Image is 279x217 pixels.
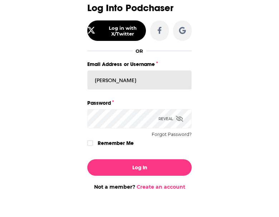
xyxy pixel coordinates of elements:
label: Password [87,98,192,108]
h3: Log Into Podchaser [87,3,192,13]
div: Reveal [158,109,183,128]
input: Email Address or Username [87,70,192,90]
div: Not a member? [87,184,192,190]
div: OR [136,48,143,54]
a: Create an account [137,184,185,190]
label: Email Address or Username [87,60,192,69]
div: Log in with X/Twitter [100,25,146,37]
button: Forgot Password? [152,132,192,137]
label: Remember Me [98,138,134,148]
button: Log In [87,159,192,176]
button: Log in with X/Twitter [87,20,146,41]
